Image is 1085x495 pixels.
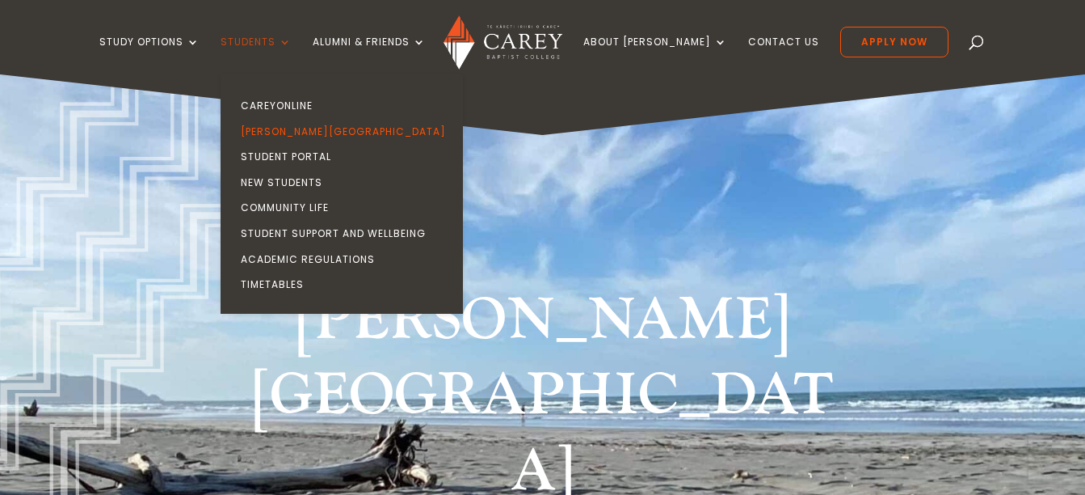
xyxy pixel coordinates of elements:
a: Contact Us [748,36,819,74]
a: Student Portal [225,144,467,170]
a: Community Life [225,195,467,221]
a: Apply Now [840,27,948,57]
a: Study Options [99,36,200,74]
img: Carey Baptist College [444,15,562,70]
a: Student Support and Wellbeing [225,221,467,247]
a: New Students [225,170,467,196]
a: [PERSON_NAME][GEOGRAPHIC_DATA] [225,119,467,145]
a: Academic Regulations [225,247,467,273]
a: Timetables [225,272,467,298]
a: About [PERSON_NAME] [583,36,727,74]
a: Alumni & Friends [313,36,426,74]
a: Students [221,36,292,74]
a: CareyOnline [225,93,467,119]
